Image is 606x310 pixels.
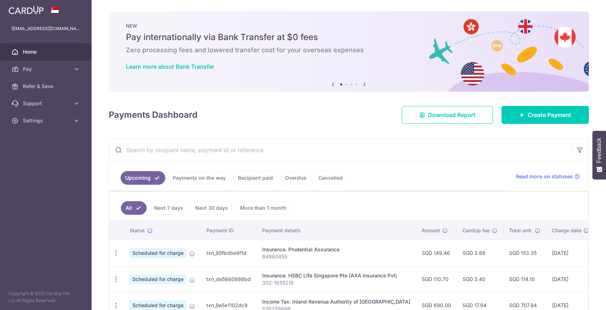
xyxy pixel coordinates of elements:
[109,11,589,92] img: Bank transfer banner
[592,131,606,179] button: Feedback - Show survey
[262,246,410,253] div: Insurance. Prudential Assurance
[121,171,165,185] a: Upcoming
[23,117,70,124] span: Settings
[314,171,347,185] a: Cancelled
[235,201,291,215] a: More than 1 month
[9,6,44,14] img: CardUp
[201,240,256,266] td: txn_95fbdbe9f1d
[516,173,573,180] span: Read more on statuses
[262,272,410,279] div: Insurance. HSBC LIfe Singapore Pte (AXA Insurance Pvt)
[126,46,572,54] h6: Zero processing fees and lowered transfer cost for your overseas expenses
[126,32,572,43] h5: Pay internationally via Bank Transfer at $0 fees
[546,266,595,292] td: [DATE]
[262,253,410,260] p: 84960855
[11,25,80,32] p: [EMAIL_ADDRESS][DOMAIN_NAME]
[256,221,416,240] th: Payment details
[150,201,188,215] a: Next 7 days
[457,240,503,266] td: SGD 3.89
[509,227,533,234] span: Total amt.
[463,227,490,234] span: CardUp fee
[560,289,599,306] iframe: Opens a widget where you can find more information
[23,48,70,55] span: Home
[129,248,186,258] span: Scheduled for charge
[191,201,233,215] a: Next 30 days
[129,227,145,234] span: Status
[121,201,147,215] a: All
[457,266,503,292] td: SGD 3.40
[262,279,410,286] p: 302-1655216
[528,111,571,119] span: Create Payment
[23,66,70,73] span: Pay
[262,298,410,305] div: Income Tax. Inland Revenue Authority of [GEOGRAPHIC_DATA]
[23,100,70,107] span: Support
[280,171,311,185] a: Overdue
[428,111,475,119] span: Download Report
[109,108,197,121] h4: Payments Dashboard
[129,274,186,284] span: Scheduled for charge
[201,266,256,292] td: txn_de5660886bd
[503,240,546,266] td: SGD 153.35
[422,227,440,234] span: Amount
[201,221,256,240] th: Payment ID
[416,240,457,266] td: SGD 149.46
[552,227,581,234] span: Charge date
[402,106,493,124] a: Download Report
[416,266,457,292] td: SGD 110.70
[109,139,571,161] input: Search by recipient name, payment id or reference
[503,266,546,292] td: SGD 114.10
[516,173,580,180] a: Read more on statuses
[126,23,572,29] p: NEW
[233,171,278,185] a: Recipient paid
[168,171,230,185] a: Payments on the way
[126,63,214,70] a: Learn more about Bank Transfer
[23,83,70,90] span: Refer & Save
[596,138,602,163] span: Feedback
[502,106,589,124] a: Create Payment
[546,240,595,266] td: [DATE]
